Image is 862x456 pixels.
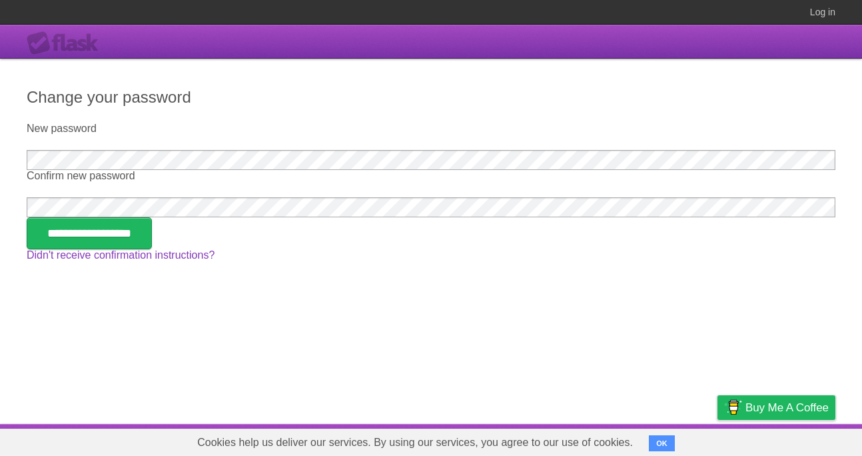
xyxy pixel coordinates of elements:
[745,396,829,419] span: Buy me a coffee
[717,395,835,420] a: Buy me a coffee
[584,427,638,453] a: Developers
[655,427,684,453] a: Terms
[27,31,107,55] div: Flask
[184,429,646,456] span: Cookies help us deliver our services. By using our services, you agree to our use of cookies.
[27,170,835,182] label: Confirm new password
[700,427,735,453] a: Privacy
[540,427,568,453] a: About
[649,435,675,451] button: OK
[27,123,835,135] label: New password
[27,85,835,109] h2: Change your password
[724,396,742,419] img: Buy me a coffee
[751,427,835,453] a: Suggest a feature
[27,249,215,261] a: Didn't receive confirmation instructions?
